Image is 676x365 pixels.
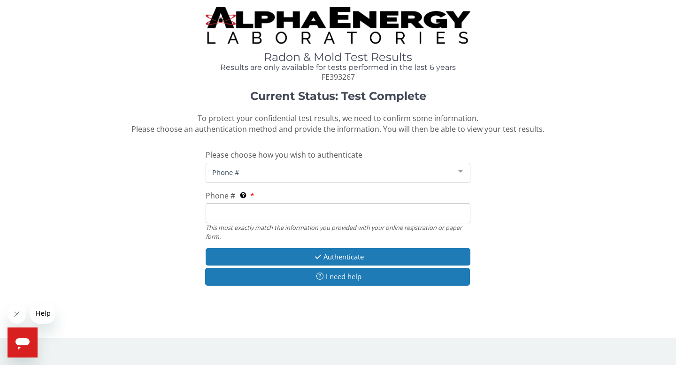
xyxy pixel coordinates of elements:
iframe: Close message [8,305,26,324]
button: I need help [205,268,470,285]
span: FE393267 [322,72,355,82]
iframe: Button to launch messaging window [8,327,38,357]
span: Phone # [210,167,451,177]
button: Authenticate [206,248,470,266]
strong: Current Status: Test Complete [250,89,426,103]
h1: Radon & Mold Test Results [206,51,470,63]
img: TightCrop.jpg [206,7,470,44]
span: To protect your confidential test results, we need to confirm some information. Please choose an ... [131,113,545,134]
span: Phone # [206,190,235,201]
span: Please choose how you wish to authenticate [206,150,362,160]
h4: Results are only available for tests performed in the last 6 years [206,63,470,72]
iframe: Message from company [30,303,55,324]
div: This must exactly match the information you provided with your online registration or paper form. [206,223,470,241]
